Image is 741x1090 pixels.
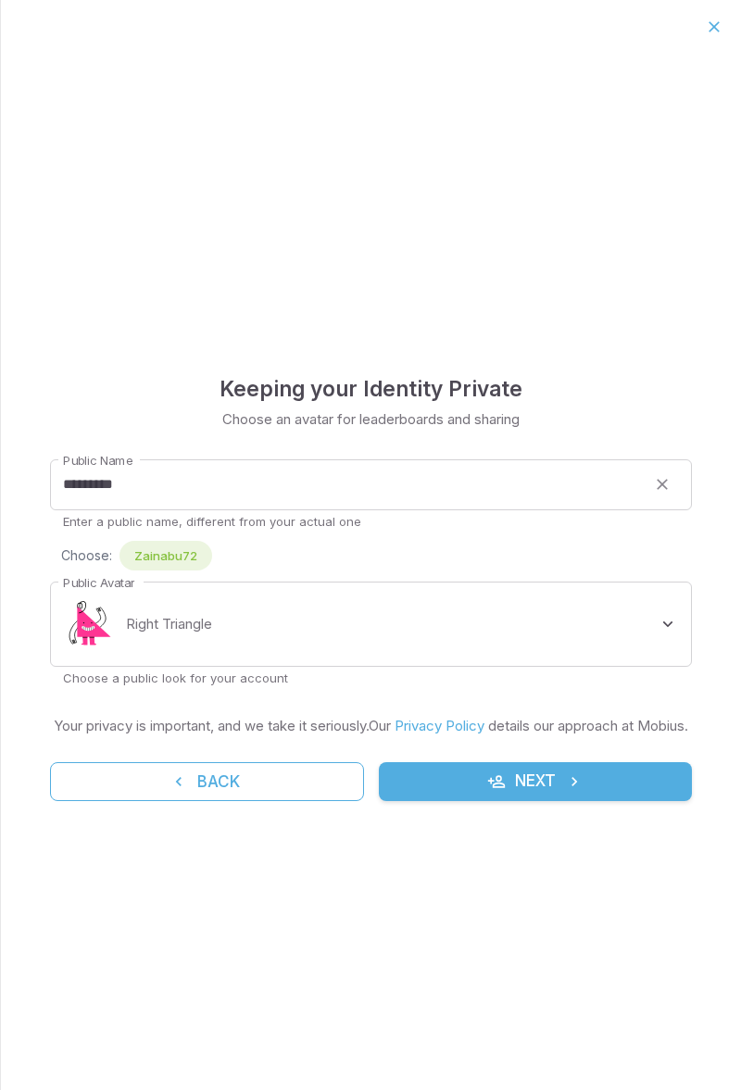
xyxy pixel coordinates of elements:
[222,409,520,430] p: Choose an avatar for leaderboards and sharing
[63,513,679,530] p: Enter a public name, different from your actual one
[395,717,484,734] a: Privacy Policy
[50,762,364,801] button: Back
[61,541,692,570] div: Choose:
[63,452,132,470] label: Public Name
[126,614,212,634] p: Right Triangle
[119,546,212,565] span: Zainabu72
[63,574,134,592] label: Public Avatar
[220,372,522,406] h4: Keeping your Identity Private
[63,670,679,686] p: Choose a public look for your account
[63,596,119,652] img: right-triangle.svg
[54,716,688,736] p: Your privacy is important, and we take it seriously. Our details our approach at Mobius.
[646,468,679,501] button: clear
[379,762,693,801] button: Next
[119,541,212,570] div: Zainabu72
